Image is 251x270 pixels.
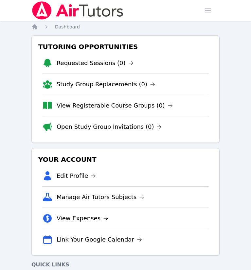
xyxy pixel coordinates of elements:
nav: Breadcrumb [31,24,220,30]
a: Edit Profile [57,171,96,180]
h3: Tutoring Opportunities [37,41,214,53]
a: View Registerable Course Groups (0) [57,101,173,110]
img: Air Tutors [31,1,124,20]
a: Dashboard [55,24,80,30]
a: Manage Air Tutors Subjects [57,193,145,202]
a: Open Study Group Invitations (0) [57,122,162,131]
h3: Your Account [37,154,214,165]
span: Dashboard [55,24,80,29]
a: Requested Sessions (0) [57,59,134,68]
a: Link Your Google Calendar [57,235,142,244]
h4: Quick Links [31,261,220,269]
a: View Expenses [57,214,108,223]
a: Study Group Replacements (0) [57,80,155,89]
